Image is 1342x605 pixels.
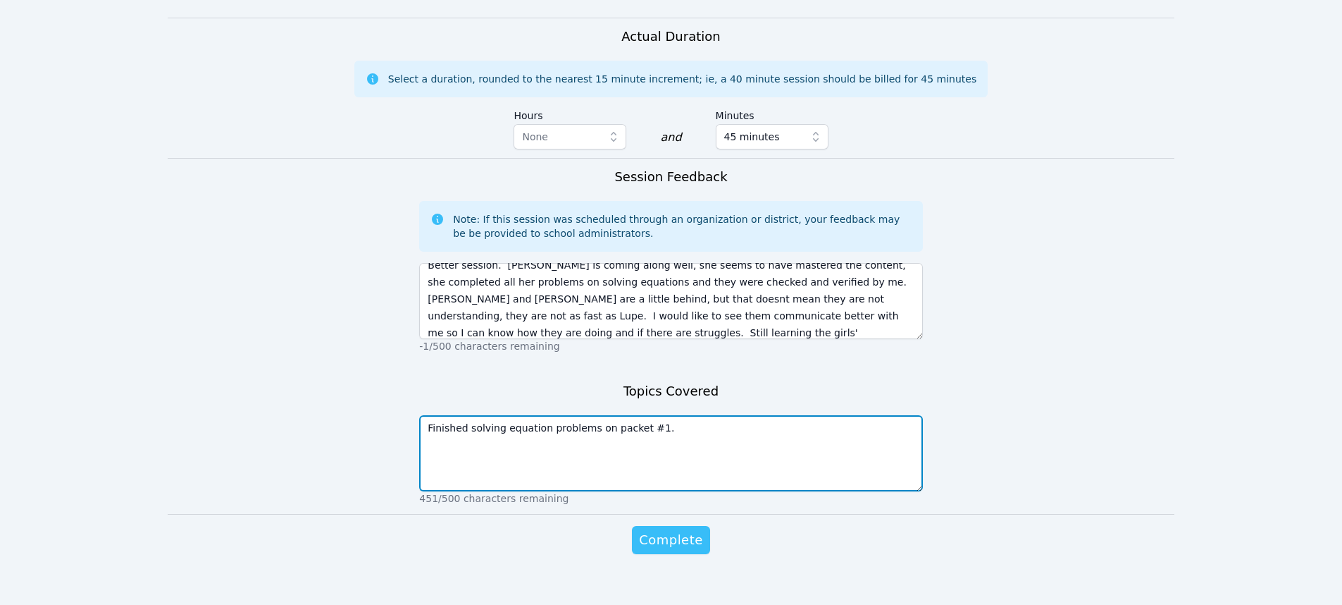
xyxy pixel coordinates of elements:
label: Minutes [716,103,828,124]
button: 45 minutes [716,124,828,149]
h3: Session Feedback [614,167,727,187]
div: and [660,129,681,146]
button: None [514,124,626,149]
span: 45 minutes [724,128,780,145]
p: -1/500 characters remaining [419,339,922,353]
span: None [522,131,548,142]
div: Note: If this session was scheduled through an organization or district, your feedback may be be ... [453,212,911,240]
p: 451/500 characters remaining [419,491,922,506]
label: Hours [514,103,626,124]
textarea: Finished solving equation problems on packet #1. [419,415,922,491]
button: Complete [632,526,709,554]
h3: Topics Covered [623,381,719,401]
div: Select a duration, rounded to the nearest 15 minute increment; ie, a 40 minute session should be ... [388,72,976,86]
textarea: Better session. [PERSON_NAME] is coming along well, she seems to have mastered the content, she c... [419,263,922,339]
span: Complete [639,530,702,550]
h3: Actual Duration [621,27,720,47]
